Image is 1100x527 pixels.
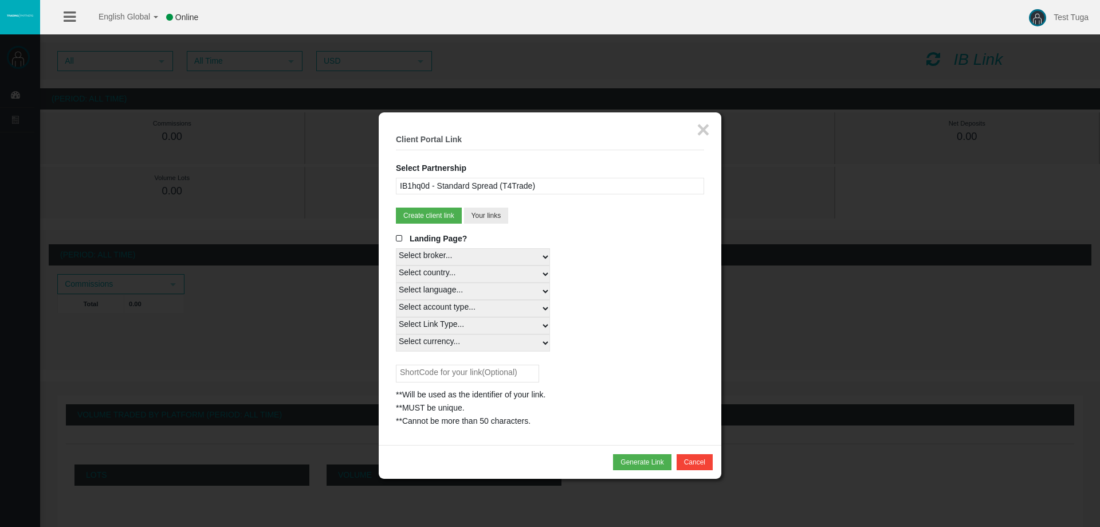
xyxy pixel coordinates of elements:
[677,454,713,470] button: Cancel
[175,13,198,22] span: Online
[410,234,467,243] span: Landing Page?
[396,208,462,224] button: Create client link
[464,208,509,224] button: Your links
[1054,13,1089,22] span: Test Tuga
[396,178,704,194] div: IB1hq0d - Standard Spread (T4Trade)
[396,365,539,382] input: ShortCode for your link(Optional)
[396,415,704,428] div: **Cannot be more than 50 characters.
[697,118,710,141] button: ×
[396,162,466,175] label: Select Partnership
[84,12,150,21] span: English Global
[396,401,704,415] div: **MUST be unique.
[1029,9,1046,26] img: user-image
[6,13,34,18] img: logo.svg
[396,135,462,144] b: Client Portal Link
[613,454,671,470] button: Generate Link
[396,388,704,401] div: **Will be used as the identifier of your link.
